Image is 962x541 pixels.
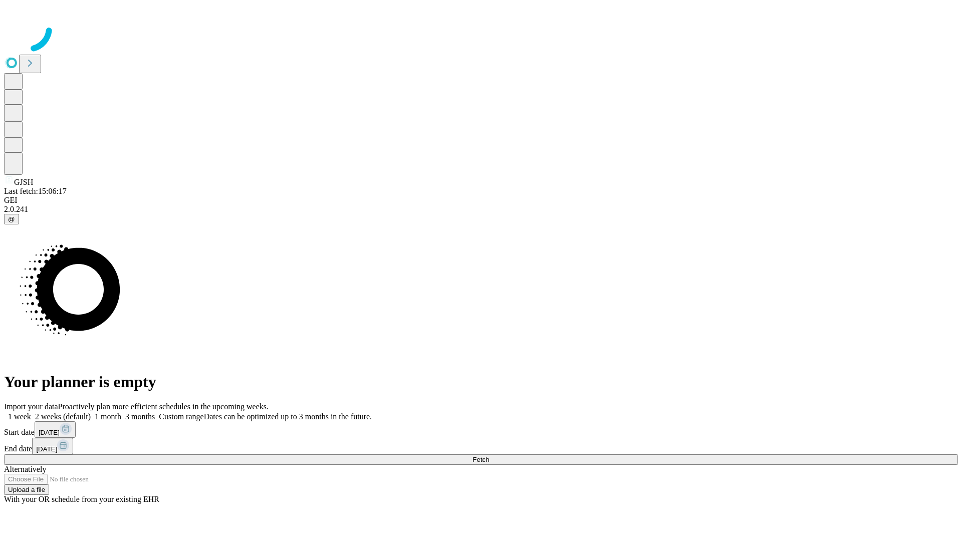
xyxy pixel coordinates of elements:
[4,495,159,503] span: With your OR schedule from your existing EHR
[36,445,57,453] span: [DATE]
[4,214,19,224] button: @
[4,402,58,411] span: Import your data
[4,465,46,473] span: Alternatively
[125,412,155,421] span: 3 months
[4,373,958,391] h1: Your planner is empty
[39,429,60,436] span: [DATE]
[4,187,67,195] span: Last fetch: 15:06:17
[4,484,49,495] button: Upload a file
[4,196,958,205] div: GEI
[32,438,73,454] button: [DATE]
[95,412,121,421] span: 1 month
[4,454,958,465] button: Fetch
[204,412,372,421] span: Dates can be optimized up to 3 months in the future.
[4,438,958,454] div: End date
[8,412,31,421] span: 1 week
[58,402,269,411] span: Proactively plan more efficient schedules in the upcoming weeks.
[35,412,91,421] span: 2 weeks (default)
[35,421,76,438] button: [DATE]
[159,412,203,421] span: Custom range
[472,456,489,463] span: Fetch
[4,421,958,438] div: Start date
[4,205,958,214] div: 2.0.241
[14,178,33,186] span: GJSH
[8,215,15,223] span: @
